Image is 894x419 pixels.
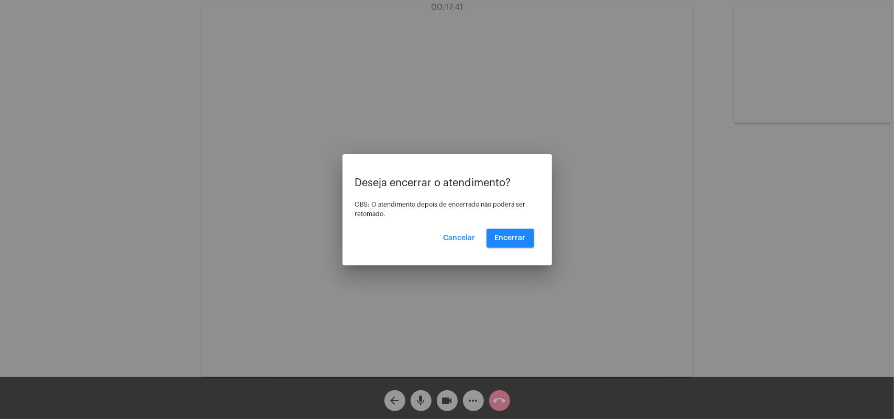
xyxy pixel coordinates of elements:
[355,201,526,217] span: OBS: O atendimento depois de encerrado não poderá ser retomado.
[495,234,526,242] span: Encerrar
[487,229,534,248] button: Encerrar
[444,234,476,242] span: Cancelar
[435,229,484,248] button: Cancelar
[355,177,539,189] p: Deseja encerrar o atendimento?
